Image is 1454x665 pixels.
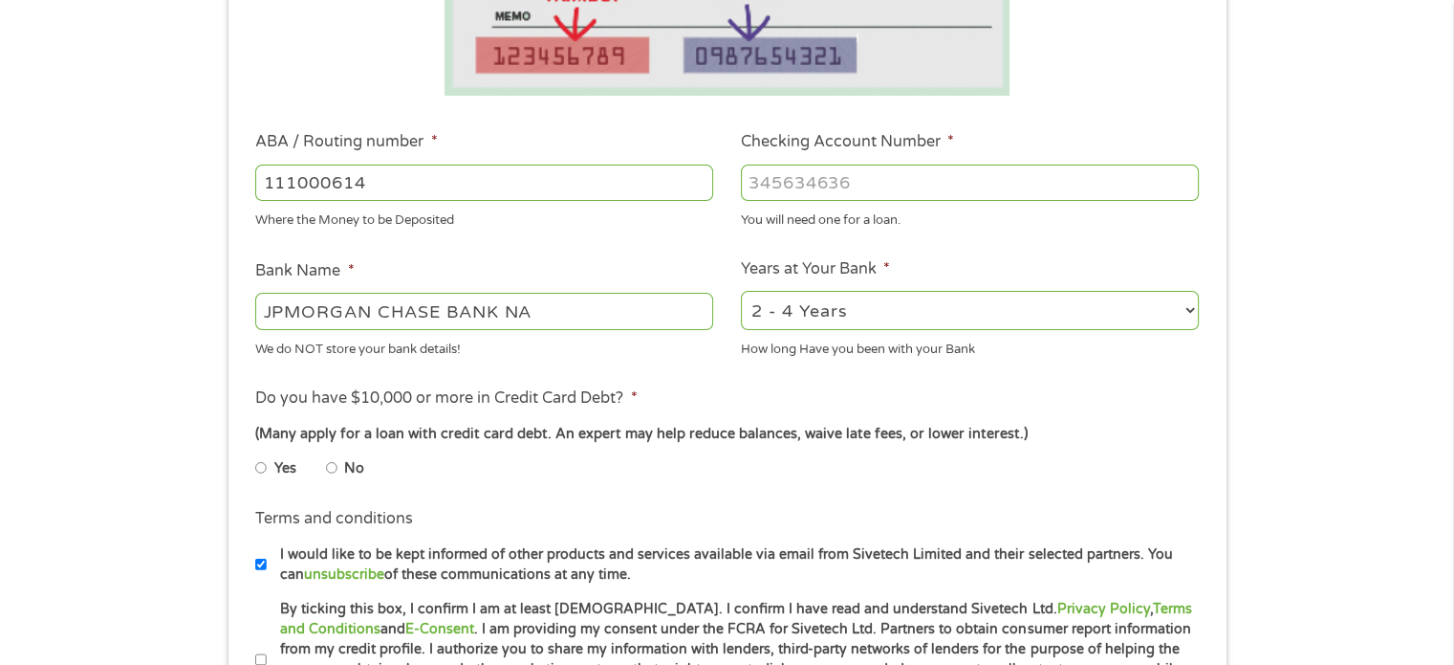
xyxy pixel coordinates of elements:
[741,132,954,152] label: Checking Account Number
[255,132,437,152] label: ABA / Routing number
[280,601,1191,637] a: Terms and Conditions
[255,261,354,281] label: Bank Name
[255,424,1198,445] div: (Many apply for a loan with credit card debt. An expert may help reduce balances, waive late fees...
[741,259,890,279] label: Years at Your Bank
[255,205,713,231] div: Where the Money to be Deposited
[741,333,1199,359] div: How long Have you been with your Bank
[274,458,296,479] label: Yes
[255,333,713,359] div: We do NOT store your bank details!
[1056,601,1149,617] a: Privacy Policy
[267,544,1204,586] label: I would like to be kept informed of other products and services available via email from Sivetech...
[344,458,364,479] label: No
[304,566,384,583] a: unsubscribe
[255,165,713,201] input: 263177916
[255,509,413,529] label: Terms and conditions
[741,165,1199,201] input: 345634636
[405,621,474,637] a: E-Consent
[255,388,637,409] label: Do you have $10,000 or more in Credit Card Debt?
[741,205,1199,231] div: You will need one for a loan.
